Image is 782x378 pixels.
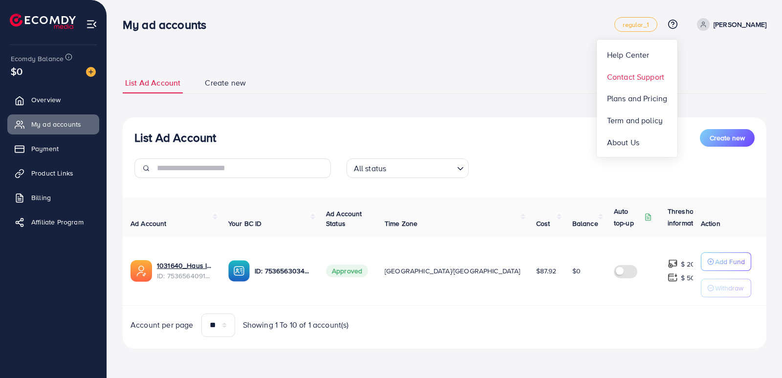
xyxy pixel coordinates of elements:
[7,163,99,183] a: Product Links
[701,279,751,297] button: Withdraw
[536,266,557,276] span: $87.92
[668,259,678,269] img: top-up amount
[157,261,213,270] a: 1031640_Haus Inora Ad Account_1754743107502
[385,266,521,276] span: [GEOGRAPHIC_DATA]/[GEOGRAPHIC_DATA]
[715,282,743,294] p: Withdraw
[157,271,213,281] span: ID: 7536564091893170192
[7,114,99,134] a: My ad accounts
[715,256,745,267] p: Add Fund
[157,261,213,281] div: <span class='underline'>1031640_Haus Inora Ad Account_1754743107502</span></br>7536564091893170192
[205,77,246,89] span: Create new
[710,133,745,143] span: Create new
[701,219,720,228] span: Action
[31,144,59,154] span: Payment
[536,219,550,228] span: Cost
[614,205,642,229] p: Auto top-up
[714,19,766,30] p: [PERSON_NAME]
[740,334,775,371] iframe: Chat
[228,260,250,282] img: ic-ba-acc.ded83a64.svg
[385,219,417,228] span: Time Zone
[607,71,664,83] span: Contact Support
[31,168,73,178] span: Product Links
[607,49,650,61] span: Help Center
[607,114,663,126] span: Term and policy
[681,272,695,284] p: $ 50
[134,131,216,145] h3: List Ad Account
[681,258,695,270] p: $ 20
[700,129,755,147] button: Create new
[11,64,22,78] span: $0
[86,67,96,77] img: image
[326,209,362,228] span: Ad Account Status
[130,219,167,228] span: Ad Account
[614,17,657,32] a: regular_1
[326,265,368,277] span: Approved
[668,205,716,229] p: Threshold information
[31,217,84,227] span: Affiliate Program
[86,19,97,30] img: menu
[668,272,678,283] img: top-up amount
[11,54,64,64] span: Ecomdy Balance
[7,188,99,207] a: Billing
[7,90,99,110] a: Overview
[7,139,99,158] a: Payment
[7,212,99,232] a: Affiliate Program
[255,265,310,277] p: ID: 7536563034710802440
[623,22,649,28] span: regular_1
[693,18,766,31] a: [PERSON_NAME]
[347,158,469,178] div: Search for option
[389,159,453,176] input: Search for option
[31,193,51,202] span: Billing
[125,77,180,89] span: List Ad Account
[352,161,389,176] span: All status
[31,95,61,105] span: Overview
[123,18,214,32] h3: My ad accounts
[130,319,194,331] span: Account per page
[10,14,76,29] img: logo
[572,219,598,228] span: Balance
[701,252,751,271] button: Add Fund
[228,219,262,228] span: Your BC ID
[572,266,581,276] span: $0
[243,319,349,331] span: Showing 1 To 10 of 1 account(s)
[607,136,639,148] span: About Us
[607,92,668,104] span: Plans and Pricing
[130,260,152,282] img: ic-ads-acc.e4c84228.svg
[31,119,81,129] span: My ad accounts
